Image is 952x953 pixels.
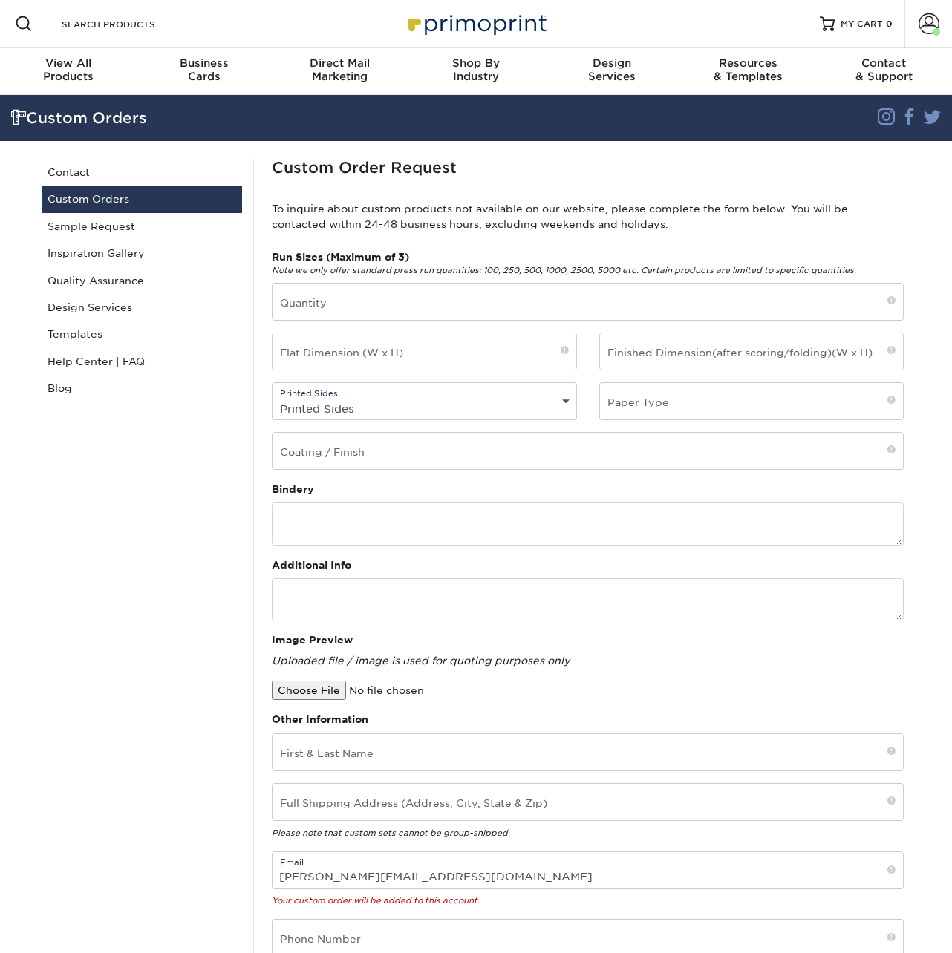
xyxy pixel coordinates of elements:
[136,48,272,95] a: BusinessCards
[272,828,510,838] em: Please note that custom sets cannot be group-shipped.
[42,213,242,240] a: Sample Request
[272,56,408,83] div: Marketing
[816,48,952,95] a: Contact& Support
[42,159,242,186] a: Contact
[816,56,952,70] span: Contact
[680,48,816,95] a: Resources& Templates
[680,56,816,83] div: & Templates
[272,48,408,95] a: Direct MailMarketing
[272,201,904,232] p: To inquire about custom products not available on our website, please complete the form below. Yo...
[42,321,242,347] a: Templates
[408,56,544,83] div: Industry
[42,294,242,321] a: Design Services
[42,267,242,294] a: Quality Assurance
[136,56,272,70] span: Business
[42,186,242,212] a: Custom Orders
[272,634,353,646] strong: Image Preview
[272,655,570,667] em: Uploaded file / image is used for quoting purposes only
[886,19,893,29] span: 0
[272,896,480,905] em: Your custom order will be added to this account.
[42,348,242,375] a: Help Center | FAQ
[680,56,816,70] span: Resources
[816,56,952,83] div: & Support
[42,375,242,402] a: Blog
[272,56,408,70] span: Direct Mail
[272,713,368,725] strong: Other Information
[408,48,544,95] a: Shop ByIndustry
[544,48,680,95] a: DesignServices
[544,56,680,83] div: Services
[60,15,205,33] input: SEARCH PRODUCTS.....
[544,56,680,70] span: Design
[272,483,314,495] strong: Bindery
[42,240,242,266] a: Inspiration Gallery
[136,56,272,83] div: Cards
[272,159,904,177] h1: Custom Order Request
[402,7,550,39] img: Primoprint
[272,266,856,275] em: Note we only offer standard press run quantities: 100, 250, 500, 1000, 2500, 5000 etc. Certain pr...
[272,559,351,571] strong: Additional Info
[272,251,409,263] strong: Run Sizes (Maximum of 3)
[408,56,544,70] span: Shop By
[841,18,883,30] span: MY CART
